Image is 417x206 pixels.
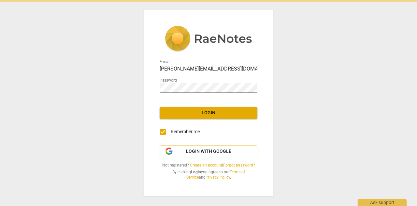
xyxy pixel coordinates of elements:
a: Terms of Service [186,170,245,180]
label: Password [160,78,177,82]
span: Login [165,110,252,116]
div: Ask support [358,199,407,206]
img: 5ac2273c67554f335776073100b6d88f.svg [165,26,252,53]
span: By clicking you agree to our and . [160,169,257,180]
a: Privacy Policy [206,175,230,180]
a: Forgot password? [223,163,255,167]
span: Login with Google [186,148,231,155]
span: Not registered? | [160,163,257,168]
b: Login [191,170,201,174]
button: Login [160,107,257,119]
button: Login with Google [160,145,257,158]
a: Create an account [190,163,222,167]
span: Remember me [171,128,200,135]
label: E-mail [160,60,170,64]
